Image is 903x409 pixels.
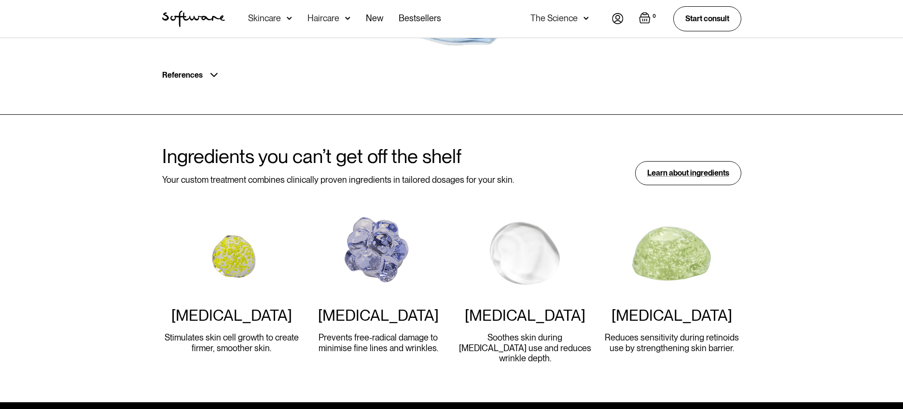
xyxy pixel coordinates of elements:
p: Reduces sensitivity during retinoids use by strengthening skin barrier. [602,332,741,353]
div: [MEDICAL_DATA] [465,306,585,325]
p: Your custom treatment combines clinically proven ingredients in tailored dosages for your skin. [162,175,514,185]
img: retinol gif [186,208,277,299]
img: arrow down [287,14,292,23]
div: References [162,70,203,80]
img: Hyaluronic Acid [480,208,570,299]
div: Haircare [307,14,339,23]
img: arrow down [345,14,350,23]
div: 0 [651,12,658,21]
p: Prevents free-radical damage to minimise fine lines and wrinkles. [309,332,448,353]
a: home [162,11,225,27]
div: [MEDICAL_DATA] [171,306,292,325]
img: arrow down [583,14,589,23]
p: Soothes skin during [MEDICAL_DATA] use and reduces wrinkle depth. [456,332,595,364]
img: azalaic image [333,208,423,299]
div: [MEDICAL_DATA] [318,306,439,325]
h2: Ingredients you can’t get off the shelf [162,146,514,167]
a: Learn about ingredients [635,161,741,185]
div: [MEDICAL_DATA] [611,306,732,325]
p: Stimulates skin cell growth to create firmer, smoother skin. [162,332,301,353]
img: Software Logo [162,11,225,27]
a: Start consult [673,6,741,31]
div: The Science [530,14,578,23]
div: Skincare [248,14,281,23]
a: Open empty cart [639,12,658,26]
img: niacin-amide illustration [626,208,717,299]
